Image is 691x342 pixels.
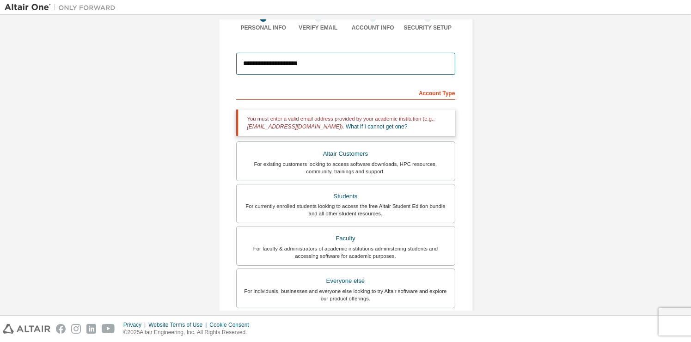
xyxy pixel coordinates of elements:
[242,245,449,260] div: For faculty & administrators of academic institutions administering students and accessing softwa...
[71,324,81,334] img: instagram.svg
[291,24,346,31] div: Verify Email
[236,110,455,136] div: You must enter a valid email address provided by your academic institution (e.g., ).
[209,321,254,329] div: Cookie Consent
[242,202,449,217] div: For currently enrolled students looking to access the free Altair Student Edition bundle and all ...
[123,321,148,329] div: Privacy
[242,160,449,175] div: For existing customers looking to access software downloads, HPC resources, community, trainings ...
[242,287,449,302] div: For individuals, businesses and everyone else looking to try Altair software and explore our prod...
[242,232,449,245] div: Faculty
[236,85,455,100] div: Account Type
[236,24,291,31] div: Personal Info
[102,324,115,334] img: youtube.svg
[400,24,455,31] div: Security Setup
[56,324,66,334] img: facebook.svg
[123,329,255,336] p: © 2025 Altair Engineering, Inc. All Rights Reserved.
[148,321,209,329] div: Website Terms of Use
[5,3,120,12] img: Altair One
[242,190,449,203] div: Students
[346,123,407,130] a: What if I cannot get one?
[247,123,341,130] span: [EMAIL_ADDRESS][DOMAIN_NAME]
[242,147,449,160] div: Altair Customers
[86,324,96,334] img: linkedin.svg
[346,24,401,31] div: Account Info
[3,324,50,334] img: altair_logo.svg
[242,275,449,287] div: Everyone else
